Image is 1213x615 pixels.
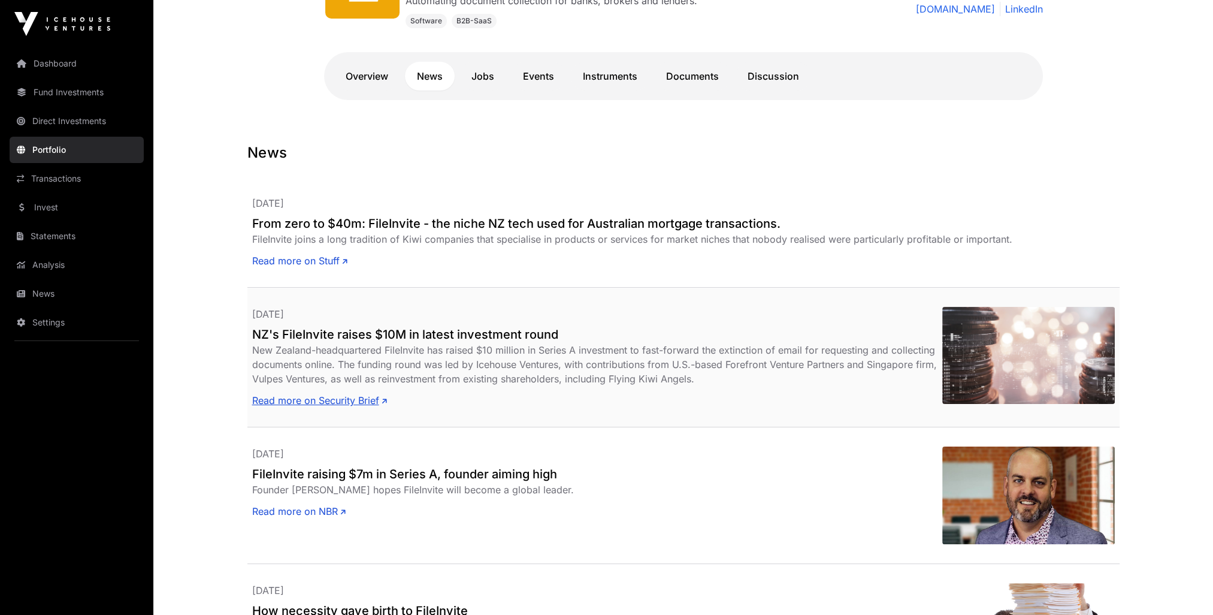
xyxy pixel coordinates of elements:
[252,504,346,518] a: Read more on NBR
[334,62,1033,91] nav: Tabs
[252,232,1115,246] div: FileInvite joins a long tradition of Kiwi companies that specialise in products or services for m...
[405,62,455,91] a: News
[252,447,942,461] p: [DATE]
[334,62,400,91] a: Overview
[252,483,942,497] div: Founder [PERSON_NAME] hopes FileInvite will become a global leader.
[10,50,144,77] a: Dashboard
[252,326,942,343] a: NZ's FileInvite raises $10M in latest investment round
[252,393,387,408] a: Read more on Security Brief
[10,137,144,163] a: Portfolio
[942,307,1115,404] img: compatible_fileinvite.jpg
[456,16,492,26] span: B2B-SaaS
[10,252,144,278] a: Analysis
[10,309,144,336] a: Settings
[10,223,144,249] a: Statements
[10,281,144,307] a: News
[14,12,110,36] img: Icehouse Ventures Logo
[252,343,942,386] div: New Zealand-headquartered FileInvite has raised $10 million in Series A investment to fast-forwar...
[1153,557,1213,615] iframe: Chat Widget
[654,62,731,91] a: Documents
[511,62,566,91] a: Events
[459,62,506,91] a: Jobs
[252,466,942,483] a: FileInvite raising $7m in Series A, founder aiming high
[942,447,1115,544] img: FileInvite-founder-James-Sampson-web.jpeg
[916,2,995,16] a: [DOMAIN_NAME]
[252,583,942,598] p: [DATE]
[571,62,649,91] a: Instruments
[10,79,144,105] a: Fund Investments
[10,165,144,192] a: Transactions
[410,16,442,26] span: Software
[10,108,144,134] a: Direct Investments
[736,62,811,91] a: Discussion
[252,215,1115,232] a: From zero to $40m: FileInvite - the niche NZ tech used for Australian mortgage transactions.
[10,194,144,221] a: Invest
[252,307,942,321] p: [DATE]
[1000,2,1043,16] a: LinkedIn
[247,143,1120,162] h1: News
[252,196,1115,210] p: [DATE]
[252,254,347,268] a: Read more on Stuff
